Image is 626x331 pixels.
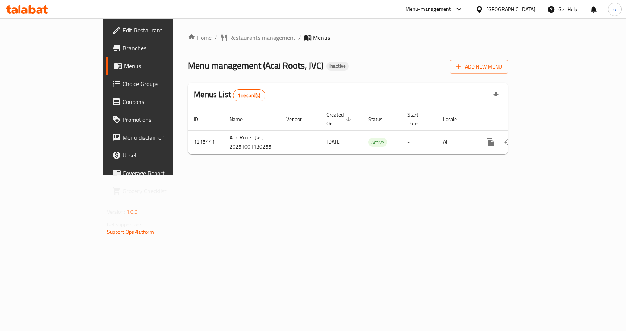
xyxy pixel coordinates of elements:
span: Restaurants management [229,33,295,42]
a: Branches [106,39,208,57]
span: Created On [326,110,353,128]
span: o [613,5,616,13]
li: / [215,33,217,42]
span: 1 record(s) [233,92,265,99]
span: [DATE] [326,137,342,147]
span: Branches [123,44,202,52]
td: Acai Roots, JVC, 20251001130255 [224,130,280,154]
span: Name [230,115,252,124]
a: Menus [106,57,208,75]
span: Active [368,138,387,147]
span: Menus [313,33,330,42]
li: / [298,33,301,42]
a: Upsell [106,146,208,164]
span: ID [194,115,208,124]
div: [GEOGRAPHIC_DATA] [486,5,535,13]
a: Promotions [106,111,208,128]
a: Edit Restaurant [106,21,208,39]
span: Locale [443,115,467,124]
a: Grocery Checklist [106,182,208,200]
span: 1.0.0 [126,207,138,217]
span: Get support on: [107,220,141,229]
table: enhanced table [188,108,559,154]
a: Support.OpsPlatform [107,227,154,237]
button: Add New Menu [450,60,508,74]
a: Coupons [106,93,208,111]
span: Start Date [407,110,428,128]
span: Menu disclaimer [123,133,202,142]
span: Edit Restaurant [123,26,202,35]
nav: breadcrumb [188,33,508,42]
span: Choice Groups [123,79,202,88]
td: All [437,130,475,154]
span: Coupons [123,97,202,106]
span: Vendor [286,115,312,124]
a: Choice Groups [106,75,208,93]
span: Coverage Report [123,169,202,178]
button: more [481,133,499,151]
span: Menus [124,61,202,70]
span: Menu management ( Acai Roots, JVC ) [188,57,323,74]
span: Upsell [123,151,202,160]
a: Menu disclaimer [106,128,208,146]
span: Inactive [326,63,349,69]
a: Coverage Report [106,164,208,182]
div: Total records count [233,89,265,101]
div: Export file [487,86,505,104]
button: Change Status [499,133,517,151]
span: Status [368,115,392,124]
a: Restaurants management [220,33,295,42]
th: Actions [475,108,559,131]
span: Add New Menu [456,62,502,71]
div: Inactive [326,62,349,71]
span: Grocery Checklist [123,187,202,195]
span: Version: [107,207,125,217]
span: Promotions [123,115,202,124]
div: Menu-management [405,5,451,14]
h2: Menus List [194,89,265,101]
td: - [401,130,437,154]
